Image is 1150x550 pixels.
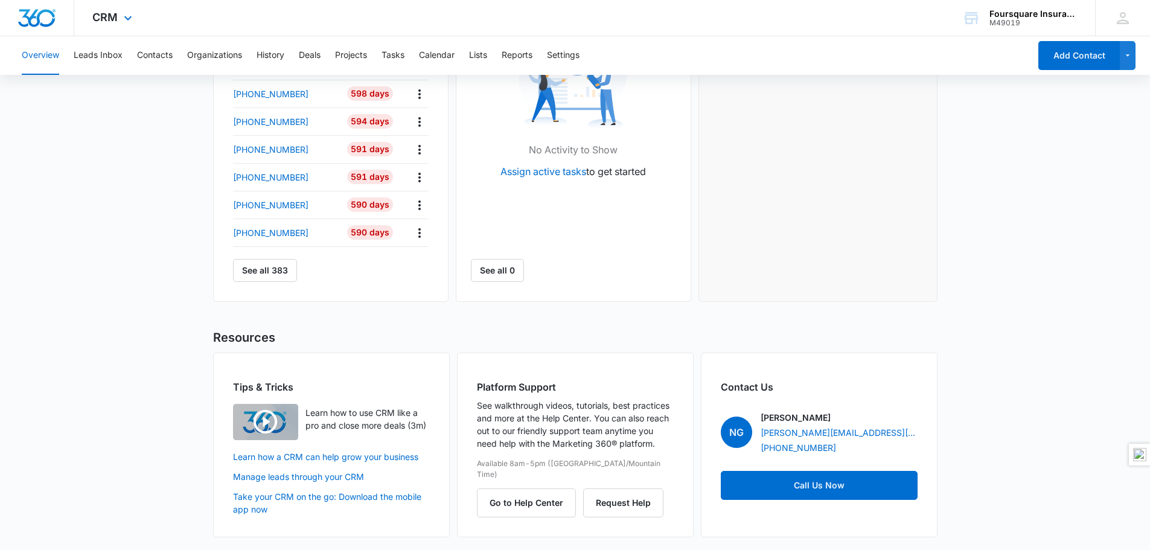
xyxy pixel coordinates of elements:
p: to get started [500,164,646,179]
button: History [257,36,284,75]
div: 590 Days [347,197,393,212]
button: Actions [410,168,429,187]
a: [PHONE_NUMBER] [233,199,339,211]
p: No Activity to Show [529,142,618,157]
a: Take your CRM on the go: Download the mobile app now [233,490,430,516]
button: Settings [547,36,580,75]
button: Overview [22,36,59,75]
div: 591 Days [347,142,393,156]
a: [PHONE_NUMBER] [233,226,339,239]
button: Calendar [419,36,455,75]
h2: Platform Support [477,380,674,394]
div: 598 Days [347,86,393,101]
button: Contacts [137,36,173,75]
h2: Contact Us [721,380,918,394]
p: [PHONE_NUMBER] [233,143,308,156]
div: 590 Days [347,225,393,240]
p: [PERSON_NAME] [761,411,831,424]
p: [PHONE_NUMBER] [233,226,308,239]
div: account name [989,9,1078,19]
a: Go to Help Center [477,497,583,508]
button: Tasks [382,36,404,75]
a: [PHONE_NUMBER] [233,143,339,156]
button: Add Contact [1038,41,1120,70]
span: NG [721,417,752,448]
button: Organizations [187,36,242,75]
button: Deals [299,36,321,75]
button: Actions [410,57,429,75]
a: Request Help [583,497,663,508]
a: See all 0 [471,259,524,282]
a: Manage leads through your CRM [233,470,430,483]
button: Actions [410,85,429,103]
span: CRM [92,11,118,24]
a: [PHONE_NUMBER] [233,88,339,100]
button: Actions [410,223,429,242]
button: Go to Help Center [477,488,576,517]
h2: Tips & Tricks [233,380,430,394]
button: Request Help [583,488,663,517]
a: [PHONE_NUMBER] [761,441,836,454]
button: See all 383 [233,259,297,282]
button: Actions [410,112,429,131]
div: account id [989,19,1078,27]
a: Learn how a CRM can help grow your business [233,450,430,463]
p: See walkthrough videos, tutorials, best practices and more at the Help Center. You can also reach... [477,399,674,450]
a: [PHONE_NUMBER] [233,171,339,184]
p: [PHONE_NUMBER] [233,199,308,211]
button: Lists [469,36,487,75]
button: Actions [410,140,429,159]
p: [PHONE_NUMBER] [233,171,308,184]
p: [PHONE_NUMBER] [233,115,308,128]
p: Available 8am-5pm ([GEOGRAPHIC_DATA]/Mountain Time) [477,458,674,480]
button: Reports [502,36,532,75]
h2: Resources [213,328,938,347]
div: 594 Days [347,114,393,129]
a: Call Us Now [721,471,918,500]
img: Learn how to use CRM like a pro and close more deals (3m) [233,404,298,440]
a: [PHONE_NUMBER] [233,115,339,128]
button: Leads Inbox [74,36,123,75]
a: [PERSON_NAME][EMAIL_ADDRESS][PERSON_NAME][DOMAIN_NAME] [761,426,918,439]
p: [PHONE_NUMBER] [233,88,308,100]
button: Actions [410,196,429,214]
a: Assign active tasks [500,165,586,177]
p: Learn how to use CRM like a pro and close more deals (3m) [305,406,430,432]
button: Projects [335,36,367,75]
div: 591 Days [347,170,393,184]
